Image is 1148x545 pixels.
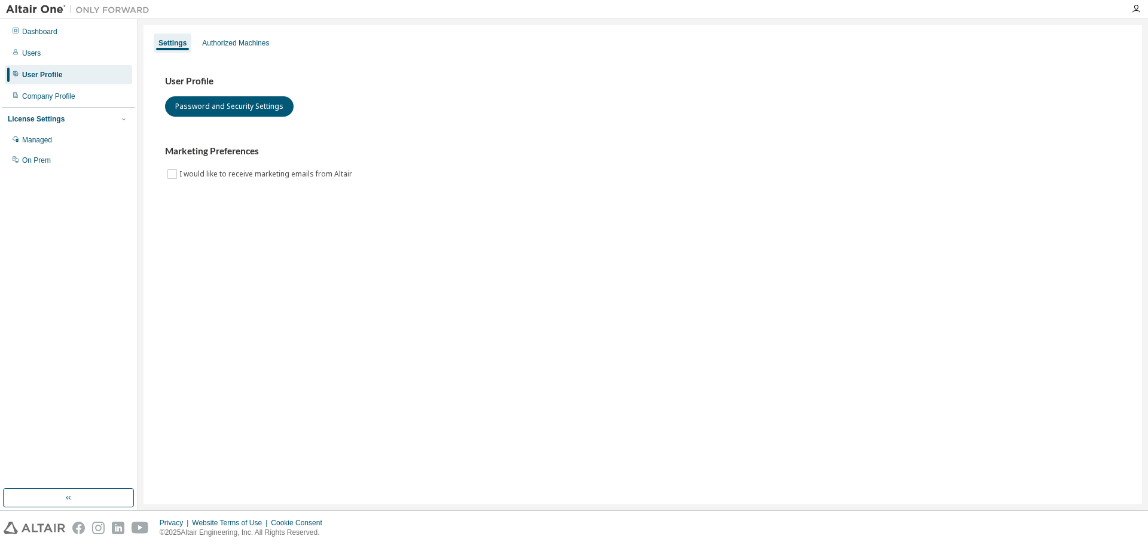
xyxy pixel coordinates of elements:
h3: Marketing Preferences [165,145,1120,157]
img: facebook.svg [72,522,85,534]
div: Cookie Consent [271,518,329,528]
img: youtube.svg [132,522,149,534]
div: Managed [22,135,52,145]
img: altair_logo.svg [4,522,65,534]
div: License Settings [8,114,65,124]
img: instagram.svg [92,522,105,534]
div: Company Profile [22,92,75,101]
div: Privacy [160,518,192,528]
label: I would like to receive marketing emails from Altair [179,167,355,181]
button: Password and Security Settings [165,96,294,117]
img: Altair One [6,4,155,16]
div: Authorized Machines [202,38,269,48]
img: linkedin.svg [112,522,124,534]
div: Users [22,48,41,58]
div: On Prem [22,156,51,165]
div: Settings [158,38,187,48]
p: © 2025 Altair Engineering, Inc. All Rights Reserved. [160,528,329,538]
div: Website Terms of Use [192,518,271,528]
h3: User Profile [165,75,1120,87]
div: User Profile [22,70,62,80]
div: Dashboard [22,27,57,36]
